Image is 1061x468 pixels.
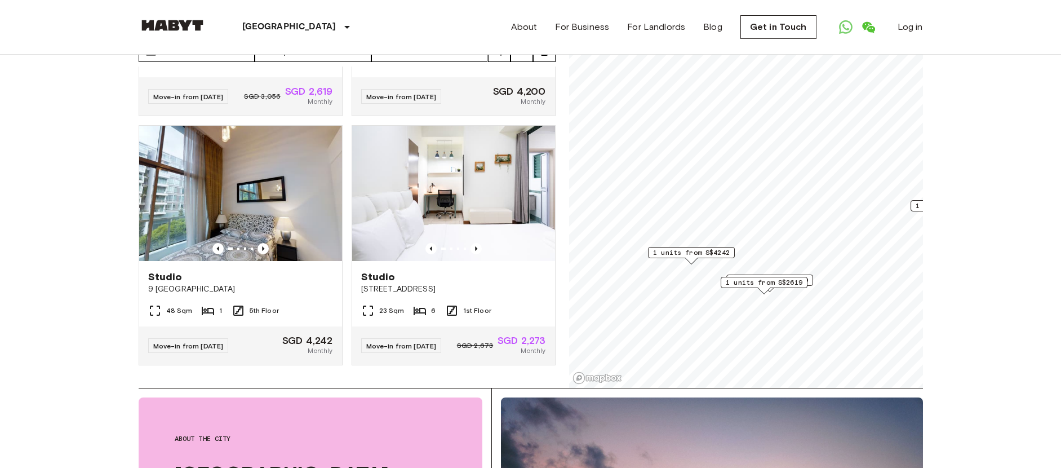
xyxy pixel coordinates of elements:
span: 48 Sqm [166,306,193,316]
img: Marketing picture of unit SG-01-038-037-01 [139,126,342,261]
div: Map marker [911,200,997,218]
a: Mapbox logo [572,372,622,385]
span: 1 units from S$2619 [726,277,802,288]
span: SGD 2,619 [285,86,332,96]
span: 1st Floor [463,306,491,316]
span: SGD 4,242 [282,335,332,346]
button: Previous image [425,243,437,254]
span: 1 [219,306,222,316]
span: SGD 2,673 [457,341,493,351]
button: Previous image [470,243,482,254]
span: Monthly [521,96,545,107]
a: Open WeChat [857,16,880,38]
span: SGD 3,056 [244,91,281,101]
a: Marketing picture of unit SG-01-038-037-01Previous imagePrevious imageStudio9 [GEOGRAPHIC_DATA]48... [139,125,343,365]
span: Monthly [521,346,545,356]
a: About [511,20,538,34]
span: Move-in from [DATE] [153,92,224,101]
span: 1 units from S$4200 [731,275,808,285]
img: Habyt [139,20,206,31]
a: For Landlords [627,20,685,34]
a: Open WhatsApp [834,16,857,38]
div: Map marker [726,275,813,292]
p: [GEOGRAPHIC_DATA] [242,20,336,34]
img: Marketing picture of unit SG-01-107-001-001 [352,126,555,261]
span: Move-in from [DATE] [153,342,224,350]
span: [STREET_ADDRESS] [361,284,546,295]
span: 1 units from S$2273 [916,201,992,211]
a: Blog [703,20,722,34]
a: Log in [898,20,923,34]
div: Map marker [648,247,735,264]
a: Get in Touch [740,15,816,39]
span: 6 [431,306,436,316]
span: Studio [361,270,396,284]
a: For Business [555,20,609,34]
span: SGD 2,273 [498,335,545,346]
span: 1 units from S$4242 [653,248,730,258]
span: 5th Floor [250,306,279,316]
span: SGD 4,200 [493,86,545,96]
button: Previous image [212,243,224,254]
button: Previous image [258,243,269,254]
span: Monthly [308,346,332,356]
span: 9 [GEOGRAPHIC_DATA] [148,284,333,295]
span: 23 Sqm [379,306,405,316]
span: Move-in from [DATE] [366,342,437,350]
span: About the city [175,434,446,444]
a: Marketing picture of unit SG-01-107-001-001Previous imagePrevious imageStudio[STREET_ADDRESS]23 S... [352,125,556,365]
span: Studio [148,270,183,284]
span: Monthly [308,96,332,107]
div: Map marker [721,277,807,294]
span: Move-in from [DATE] [366,92,437,101]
